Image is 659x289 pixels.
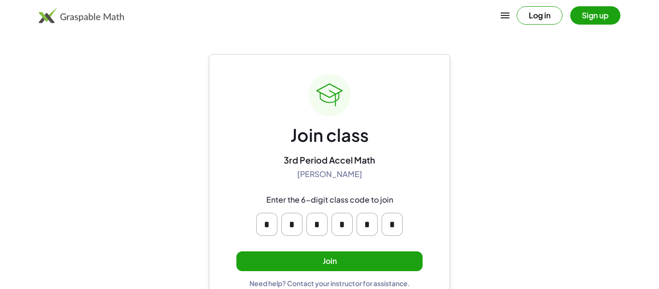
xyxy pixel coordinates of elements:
input: Please enter OTP character 4 [331,213,353,236]
button: Join [236,251,423,271]
input: Please enter OTP character 1 [256,213,277,236]
input: Please enter OTP character 3 [306,213,328,236]
button: Log in [517,6,563,25]
button: Sign up [570,6,620,25]
div: [PERSON_NAME] [297,169,362,179]
input: Please enter OTP character 2 [281,213,302,236]
div: 3rd Period Accel Math [284,154,375,165]
input: Please enter OTP character 6 [382,213,403,236]
div: Need help? Contact your instructor for assistance. [249,279,410,288]
div: Enter the 6-digit class code to join [266,195,393,205]
div: Join class [290,124,369,147]
input: Please enter OTP character 5 [357,213,378,236]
